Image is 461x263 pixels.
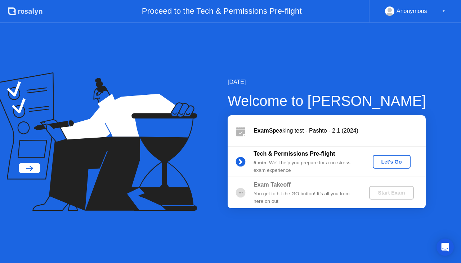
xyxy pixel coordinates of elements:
[397,6,427,16] div: Anonymous
[254,160,267,165] b: 5 min
[254,159,357,174] div: : We’ll help you prepare for a no-stress exam experience
[228,90,426,112] div: Welcome to [PERSON_NAME]
[369,186,413,200] button: Start Exam
[373,155,411,169] button: Let's Go
[254,151,335,157] b: Tech & Permissions Pre-flight
[376,159,408,165] div: Let's Go
[372,190,411,196] div: Start Exam
[228,78,426,86] div: [DATE]
[254,126,426,135] div: Speaking test - Pashto - 2.1 (2024)
[254,190,357,205] div: You get to hit the GO button! It’s all you from here on out
[254,182,291,188] b: Exam Takeoff
[442,6,446,16] div: ▼
[254,128,269,134] b: Exam
[437,239,454,256] div: Open Intercom Messenger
